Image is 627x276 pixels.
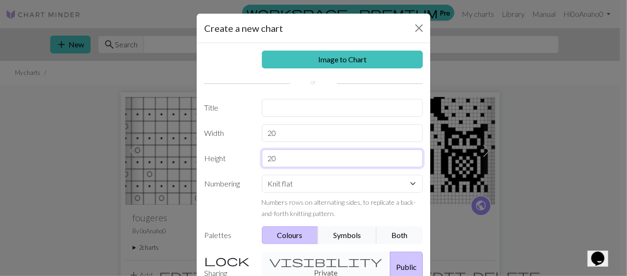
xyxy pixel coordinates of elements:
iframe: chat widget [588,239,618,267]
small: Numbers rows on alternating sides, to replicate a back-and-forth knitting pattern. [262,198,416,217]
label: Numbering [199,175,256,219]
button: Both [376,226,423,244]
label: Palettes [199,226,256,244]
label: Width [199,124,256,142]
h5: Create a new chart [204,21,283,35]
label: Title [199,99,256,117]
button: Symbols [318,226,377,244]
label: Height [199,149,256,167]
button: Colours [262,226,319,244]
a: Image to Chart [262,51,423,68]
button: Close [412,21,427,36]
